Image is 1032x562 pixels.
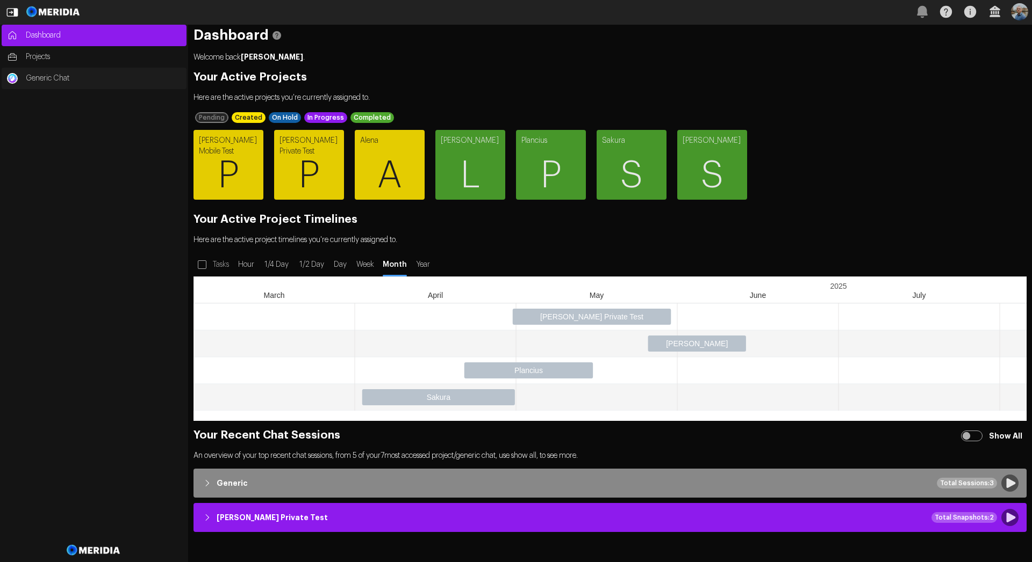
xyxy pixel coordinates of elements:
[413,259,433,270] span: Year
[262,259,291,270] span: 1/4 Day
[350,112,394,123] div: Completed
[196,506,1024,529] button: [PERSON_NAME] Private TestTotal Snapshots:2
[193,92,1027,103] p: Here are the active projects you're currently assigned to.
[677,130,747,200] a: [PERSON_NAME]S
[7,73,18,84] img: Generic Chat
[355,130,425,200] a: AlenaA
[516,130,586,200] a: PlanciusP
[354,259,376,270] span: Week
[211,255,233,274] label: Tasks
[236,259,256,270] span: Hour
[2,46,187,68] a: Projects
[269,112,301,123] div: On Hold
[304,112,347,123] div: In Progress
[26,30,181,41] span: Dashboard
[65,538,123,562] img: Meridia Logo
[597,143,666,208] span: S
[274,143,344,208] span: P
[193,52,1027,63] p: Welcome back .
[931,512,997,523] div: Total Snapshots: 2
[193,72,1027,83] h2: Your Active Projects
[937,478,997,488] div: Total Sessions: 3
[382,259,408,270] span: Month
[355,143,425,208] span: A
[26,52,181,62] span: Projects
[193,130,263,200] a: [PERSON_NAME] Mobile TestP
[193,450,1027,461] p: An overview of your top recent chat sessions, from 5 of your 7 most accessed project/generic chat...
[1011,3,1028,20] img: Profile Icon
[987,426,1027,446] label: Show All
[2,25,187,46] a: Dashboard
[193,30,1027,41] h1: Dashboard
[193,235,1027,245] p: Here are the active project timelines you're currently assigned to.
[193,430,1027,441] h2: Your Recent Chat Sessions
[193,143,263,208] span: P
[232,112,266,123] div: Created
[241,53,303,61] strong: [PERSON_NAME]
[597,130,666,200] a: SakuraS
[26,73,181,84] span: Generic Chat
[193,214,1027,225] h2: Your Active Project Timelines
[274,130,344,200] a: [PERSON_NAME] Private TestP
[2,68,187,89] a: Generic ChatGeneric Chat
[435,130,505,200] a: [PERSON_NAME]L
[297,259,326,270] span: 1/2 Day
[196,471,1024,495] button: GenericTotal Sessions:3
[516,143,586,208] span: P
[677,143,747,208] span: S
[332,259,348,270] span: Day
[435,143,505,208] span: L
[195,112,228,123] div: Pending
